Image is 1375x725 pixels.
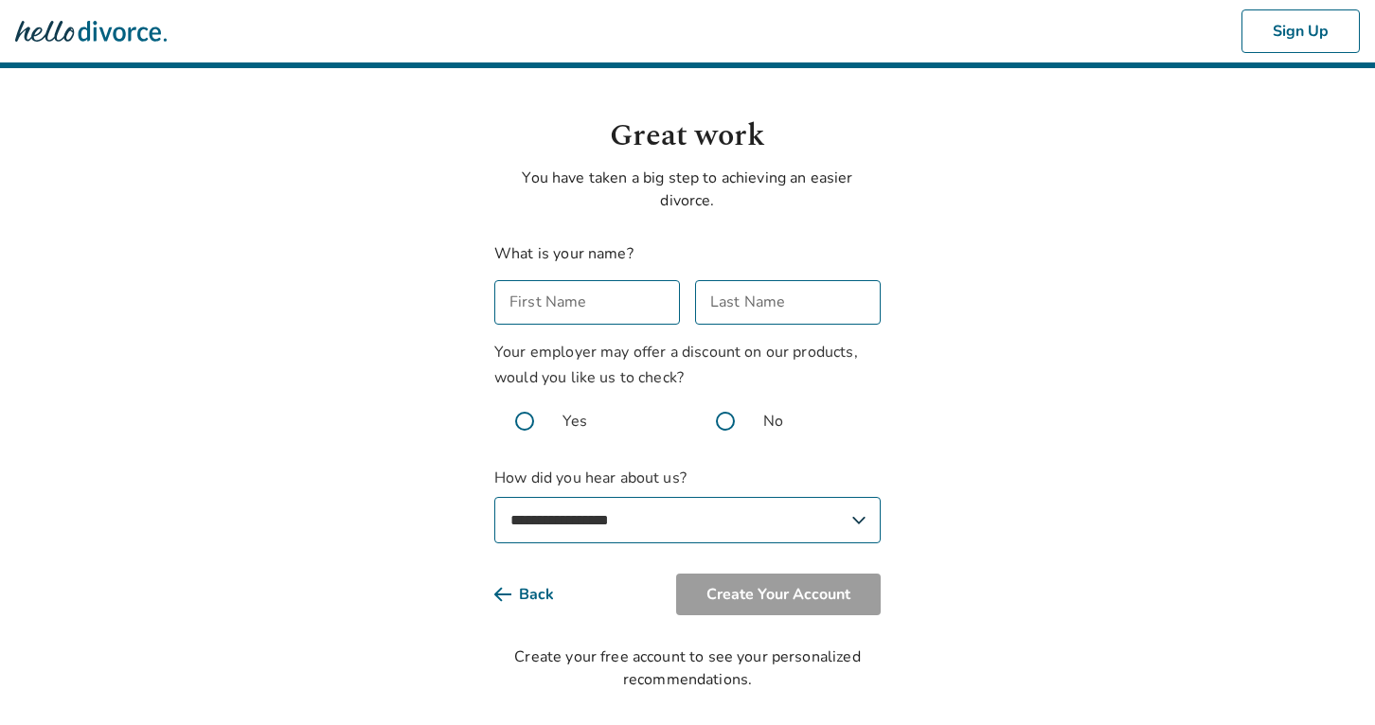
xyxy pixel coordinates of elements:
[562,410,587,433] span: Yes
[1280,634,1375,725] iframe: Chat Widget
[763,410,783,433] span: No
[494,497,881,543] select: How did you hear about us?
[494,243,634,264] label: What is your name?
[494,342,858,388] span: Your employer may offer a discount on our products, would you like us to check?
[494,114,881,159] h1: Great work
[1241,9,1360,53] button: Sign Up
[494,467,881,543] label: How did you hear about us?
[494,574,584,615] button: Back
[494,167,881,212] p: You have taken a big step to achieving an easier divorce.
[676,574,881,615] button: Create Your Account
[15,12,167,50] img: Hello Divorce Logo
[494,645,881,691] div: Create your free account to see your personalized recommendations.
